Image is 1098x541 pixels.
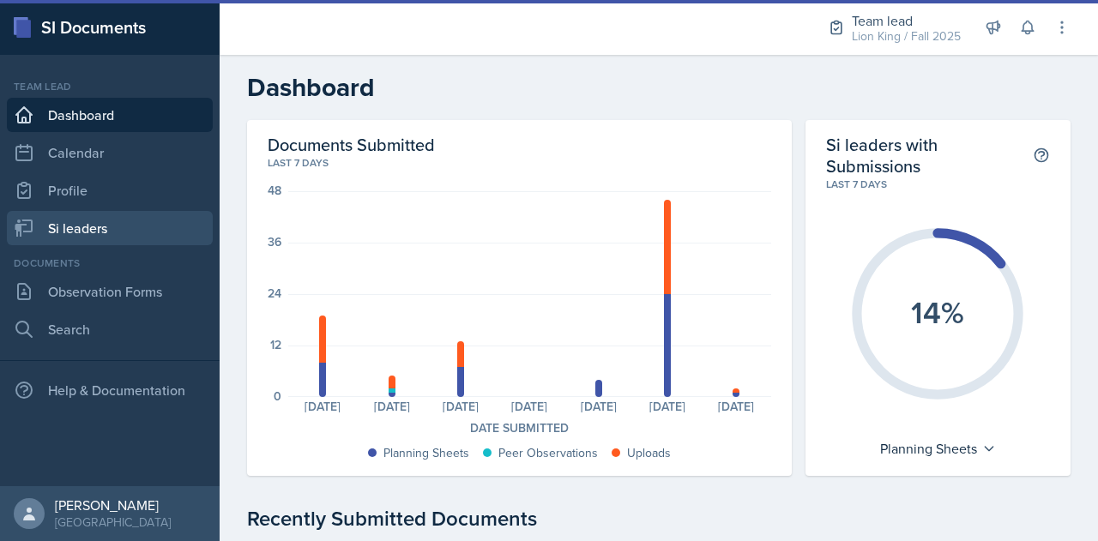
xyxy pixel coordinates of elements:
[7,211,213,245] a: Si leaders
[268,184,281,196] div: 48
[7,173,213,207] a: Profile
[383,444,469,462] div: Planning Sheets
[7,255,213,271] div: Documents
[268,155,771,171] div: Last 7 days
[268,134,771,155] h2: Documents Submitted
[268,236,281,248] div: 36
[702,400,770,412] div: [DATE]
[7,373,213,407] div: Help & Documentation
[911,289,964,334] text: 14%
[274,390,281,402] div: 0
[7,274,213,309] a: Observation Forms
[633,400,702,412] div: [DATE]
[564,400,633,412] div: [DATE]
[55,496,171,514] div: [PERSON_NAME]
[268,419,771,437] div: Date Submitted
[270,339,281,351] div: 12
[268,287,281,299] div: 24
[288,400,357,412] div: [DATE]
[426,400,495,412] div: [DATE]
[627,444,671,462] div: Uploads
[7,98,213,132] a: Dashboard
[7,312,213,346] a: Search
[495,400,564,412] div: [DATE]
[247,503,1071,534] div: Recently Submitted Documents
[498,444,598,462] div: Peer Observations
[247,72,1071,103] h2: Dashboard
[826,134,1033,177] h2: Si leaders with Submissions
[7,135,213,170] a: Calendar
[55,514,171,531] div: [GEOGRAPHIC_DATA]
[826,177,1050,192] div: Last 7 days
[7,79,213,94] div: Team lead
[852,10,961,31] div: Team lead
[852,27,961,45] div: Lion King / Fall 2025
[872,435,1004,462] div: Planning Sheets
[357,400,425,412] div: [DATE]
